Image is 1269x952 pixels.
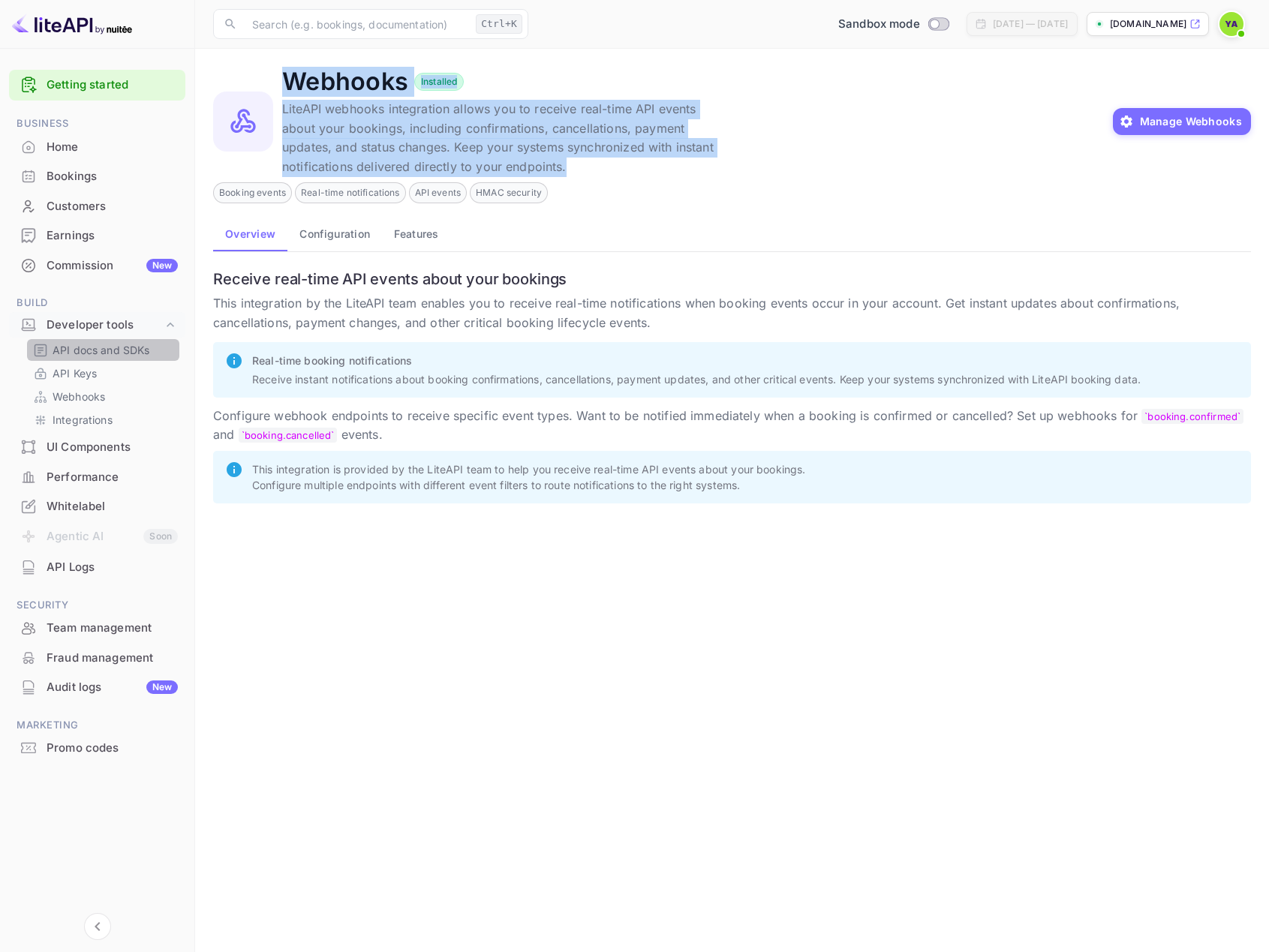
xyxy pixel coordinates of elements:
[9,463,185,491] a: Performance
[1141,409,1243,424] code: booking.confirmed
[9,192,185,221] div: Customers
[9,133,185,162] div: Home
[476,14,522,34] div: Ctrl+K
[9,162,185,191] div: Bookings
[47,620,178,637] div: Team management
[9,295,185,311] span: Build
[9,251,185,281] div: CommissionNew
[9,644,185,673] div: Fraud management
[47,317,163,334] div: Developer tools
[27,409,179,431] div: Integrations
[47,679,178,696] div: Audit logs
[9,553,185,581] a: API Logs
[9,673,185,701] a: Audit logsNew
[471,186,547,200] span: HMAC security
[9,614,185,643] div: Team management
[33,342,173,358] a: API docs and SDKs
[9,251,185,279] a: CommissionNew
[1219,12,1243,36] img: Yariv Adin
[9,734,185,761] a: Promo codes
[9,221,185,249] a: Earnings
[9,597,185,614] span: Security
[252,353,1239,368] p: Real-time booking notifications
[410,186,467,200] span: API events
[47,740,178,757] div: Promo codes
[84,913,111,940] button: Collapse navigation
[213,294,1251,332] p: This integration by the LiteAPI team enables you to receive real-time notifications when booking ...
[282,67,408,97] h4: Webhooks
[243,9,470,39] input: Search (e.g. bookings, documentation)
[47,439,178,456] div: UI Components
[27,386,179,407] div: Webhooks
[252,461,1239,493] p: This integration is provided by the LiteAPI team to help you receive real-time API events about y...
[47,650,178,667] div: Fraud management
[53,412,113,428] p: Integrations
[12,12,132,36] img: LiteAPI logo
[47,559,178,576] div: API Logs
[9,463,185,492] div: Performance
[9,717,185,734] span: Marketing
[47,198,178,215] div: Customers
[213,270,1251,288] h6: Receive real-time API events about your bookings
[146,259,178,272] div: New
[287,215,382,251] button: Configuration
[1110,17,1186,31] p: [DOMAIN_NAME]
[47,168,178,185] div: Bookings
[382,215,450,251] button: Features
[47,469,178,486] div: Performance
[53,389,105,404] p: Webhooks
[53,342,150,358] p: API docs and SDKs
[9,433,185,461] a: UI Components
[214,186,291,200] span: Booking events
[9,673,185,702] div: Audit logsNew
[47,139,178,156] div: Home
[838,16,920,33] span: Sandbox mode
[9,644,185,671] a: Fraud management
[27,339,179,361] div: API docs and SDKs
[9,312,185,338] div: Developer tools
[33,365,173,381] a: API Keys
[47,77,178,94] a: Getting started
[53,365,97,381] p: API Keys
[9,192,185,220] a: Customers
[9,433,185,462] div: UI Components
[146,680,178,694] div: New
[213,215,287,251] button: Overview
[252,371,1239,387] p: Receive instant notifications about booking confirmations, cancellations, payment updates, and ot...
[9,492,185,520] a: Whitelabel
[9,221,185,251] div: Earnings
[993,17,1068,31] div: [DATE] — [DATE]
[33,389,173,404] a: Webhooks
[47,257,178,275] div: Commission
[296,186,404,200] span: Real-time notifications
[9,70,185,101] div: Getting started
[832,16,955,33] div: Switch to Production mode
[1113,108,1252,135] button: Manage Webhooks
[33,412,173,428] a: Integrations
[9,162,185,190] a: Bookings
[9,133,185,161] a: Home
[9,734,185,763] div: Promo codes
[9,614,185,641] a: Team management
[239,428,338,443] code: booking.cancelled
[47,227,178,245] div: Earnings
[9,553,185,582] div: API Logs
[47,498,178,515] div: Whitelabel
[213,407,1251,445] p: Configure webhook endpoints to receive specific event types. Want to be notified immediately when...
[415,75,463,89] span: Installed
[282,100,732,176] p: LiteAPI webhooks integration allows you to receive real-time API events about your bookings, incl...
[27,362,179,384] div: API Keys
[9,492,185,521] div: Whitelabel
[9,116,185,132] span: Business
